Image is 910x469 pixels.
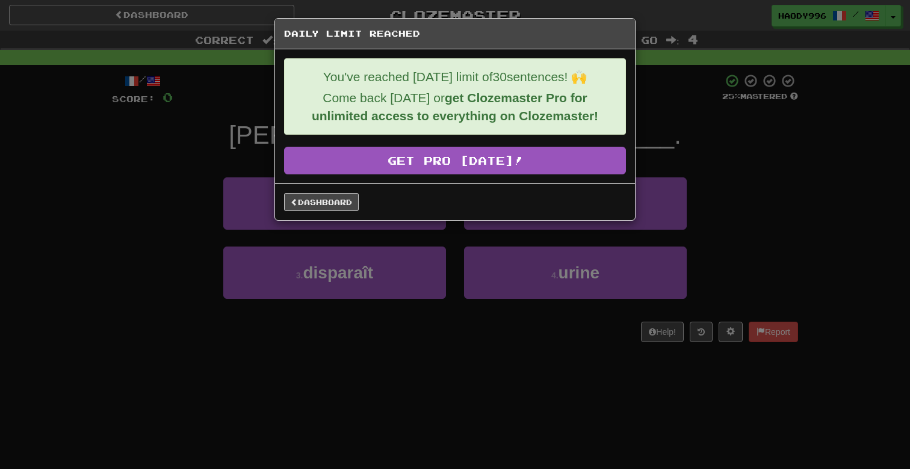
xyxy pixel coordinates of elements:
p: You've reached [DATE] limit of 30 sentences! 🙌 [294,68,616,86]
strong: get Clozemaster Pro for unlimited access to everything on Clozemaster! [312,91,598,123]
a: Get Pro [DATE]! [284,147,626,174]
a: Dashboard [284,193,359,211]
p: Come back [DATE] or [294,89,616,125]
h5: Daily Limit Reached [284,28,626,40]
